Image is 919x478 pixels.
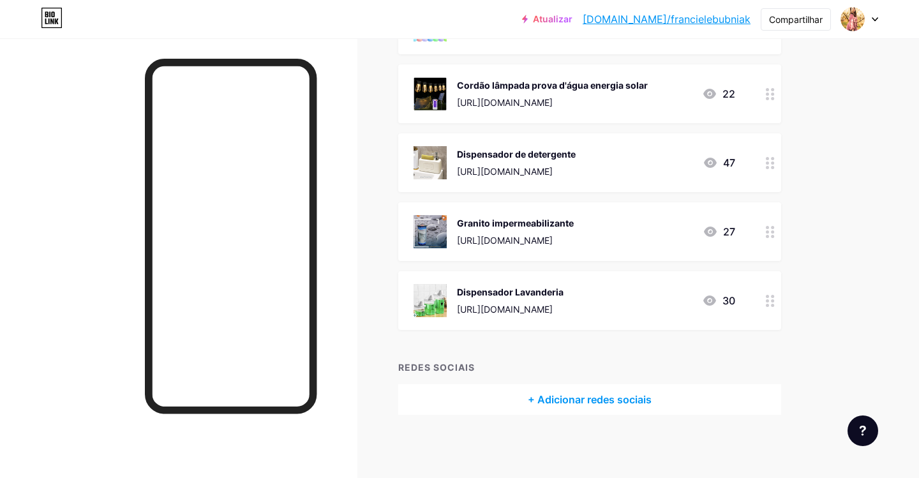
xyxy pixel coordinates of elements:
font: 22 [722,87,735,100]
a: [DOMAIN_NAME]/francielebubniak [583,11,751,27]
font: 27 [723,225,735,238]
font: Dispensador de detergente [457,149,576,160]
font: Atualizar [533,13,572,24]
font: Compartilhar [769,14,823,25]
img: Cordão lâmpada prova d'água energia solar [414,77,447,110]
img: Dispensador Lavanderia [414,284,447,317]
font: + Adicionar redes sociais [528,393,652,406]
font: Dispensador Lavanderia [457,287,564,297]
font: 47 [723,156,735,169]
img: Franciele Bubniak [841,7,865,31]
img: Granito impermeabilizante [414,215,447,248]
font: [URL][DOMAIN_NAME] [457,235,553,246]
font: 30 [722,294,735,307]
font: [DOMAIN_NAME]/francielebubniak [583,13,751,26]
font: [URL][DOMAIN_NAME] [457,166,553,177]
img: Dispensador de detergente [414,146,447,179]
font: [URL][DOMAIN_NAME] [457,97,553,108]
font: Granito impermeabilizante [457,218,574,228]
font: [URL][DOMAIN_NAME] [457,304,553,315]
font: Cordão lâmpada prova d'água energia solar [457,80,648,91]
font: REDES SOCIAIS [398,362,475,373]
